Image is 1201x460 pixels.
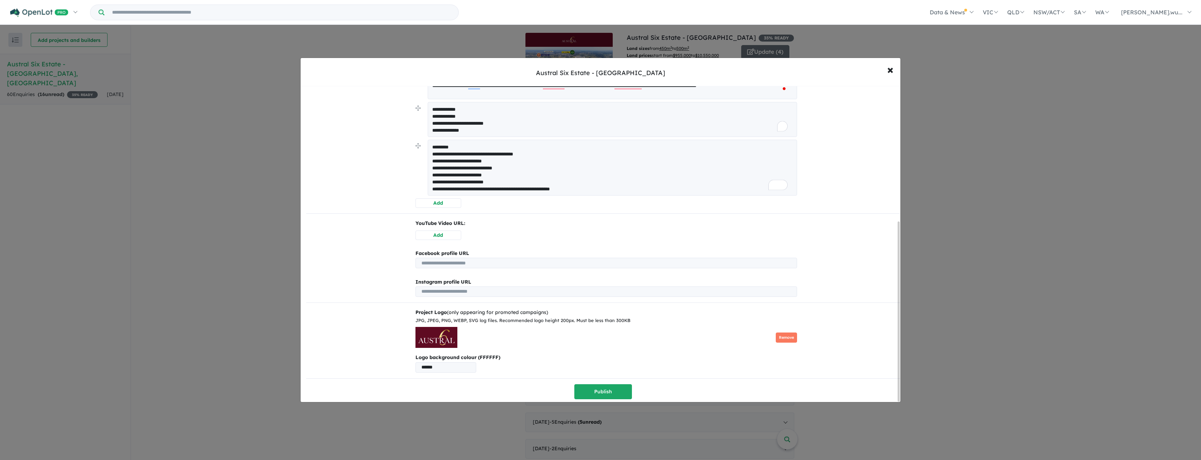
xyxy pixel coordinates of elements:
input: Try estate name, suburb, builder or developer [106,5,457,20]
button: Publish [574,384,632,399]
textarea: To enrich screen reader interactions, please activate Accessibility in Grammarly extension settings [428,102,797,137]
img: drag.svg [415,143,421,148]
button: Add [415,231,461,240]
b: Logo background colour (FFFFFF) [415,353,797,362]
b: Facebook profile URL [415,250,469,256]
div: (only appearing for promoted campaigns) [415,308,797,317]
img: 295-305%20Sixth%20Avenue%20-%20Austral___1725843447.png [415,327,457,348]
p: YouTube Video URL: [415,219,797,228]
textarea: To enrich screen reader interactions, please activate Accessibility in Grammarly extension settings [428,140,797,196]
b: Instagram profile URL [415,279,471,285]
b: Project Logo [415,309,447,315]
div: Austral Six Estate - [GEOGRAPHIC_DATA] [536,68,665,78]
div: JPG, JPEG, PNG, WEBP, SVG log files. Recommended logo height 200px. Must be less than 300KB [415,317,797,324]
button: Add [415,198,461,208]
span: × [887,62,893,77]
img: drag.svg [415,105,421,111]
button: Remove [776,333,797,343]
img: Openlot PRO Logo White [10,8,68,17]
span: [PERSON_NAME].wu... [1121,9,1182,16]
